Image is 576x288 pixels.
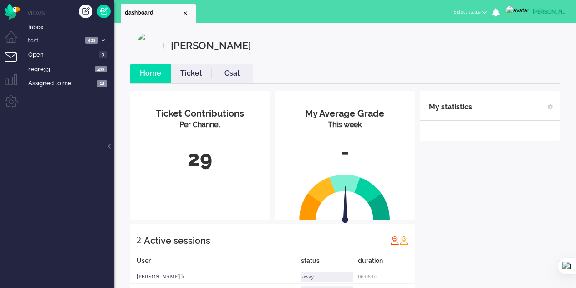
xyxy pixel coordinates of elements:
a: Ticket [171,68,212,79]
a: regre33 433 [26,64,114,74]
div: [PERSON_NAME].h [130,270,301,284]
div: This week [281,120,408,130]
span: regre33 [28,65,92,74]
a: Open 0 [26,49,114,59]
img: arrow.svg [326,186,365,225]
span: Select status [454,9,481,15]
div: Ticket Contributions [137,107,263,120]
div: 29 [137,144,263,174]
div: Close tab [182,10,189,17]
span: Inbox [28,23,114,32]
a: [PERSON_NAME] [504,5,567,15]
button: Select status [448,5,492,19]
div: User [130,256,301,270]
li: Ticket [171,64,212,83]
div: away [301,272,353,282]
div: Per Channel [137,120,263,130]
li: Admin menu [5,95,25,116]
span: Open [28,51,96,59]
a: Assigned to me 18 [26,78,114,88]
a: Home [130,68,171,79]
div: My statistics [429,98,472,116]
div: Create ticket [79,5,92,18]
li: Dashboard [121,4,196,23]
li: Csat [212,64,253,83]
li: Dashboard menu [5,31,25,51]
img: semi_circle.svg [299,174,390,220]
a: Quick Ticket [97,5,111,18]
span: dashboard [125,9,182,17]
li: Supervisor menu [5,74,25,94]
div: duration [358,256,415,270]
img: flow_omnibird.svg [5,4,20,20]
div: - [281,137,408,167]
div: status [301,256,358,270]
span: 0 [99,51,107,58]
a: Omnidesk [5,6,20,13]
div: 06:06:02 [358,270,415,284]
span: Assigned to me [28,79,94,88]
li: Home [130,64,171,83]
span: 18 [97,80,107,87]
img: profilePicture [137,32,164,59]
span: 433 [95,66,107,73]
span: 433 [85,37,98,44]
li: Tickets menu [5,52,25,73]
div: 2 [137,231,141,249]
div: Active sessions [144,231,210,250]
img: profile_red.svg [390,236,399,245]
li: Select status [448,3,492,23]
div: My Average Grade [281,107,408,120]
img: profile_orange.svg [399,236,408,245]
div: [PERSON_NAME] [533,7,567,16]
div: [PERSON_NAME] [171,32,251,59]
img: avatar [506,6,529,15]
a: Csat [212,68,253,79]
a: Inbox [26,22,114,32]
li: Views [27,9,114,17]
span: test [26,36,82,45]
